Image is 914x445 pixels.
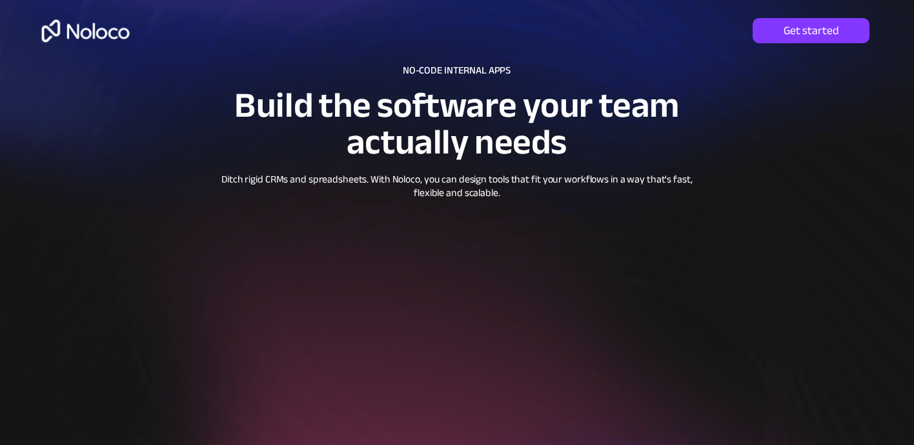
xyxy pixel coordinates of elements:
[753,24,869,38] span: Get started
[221,170,693,203] span: Ditch rigid CRMs and spreadsheets. With Noloco, you can design tools that fit your workflows in a...
[403,61,511,80] span: NO-CODE INTERNAL APPS
[753,18,869,43] a: Get started
[234,72,679,175] span: Build the software your team actually needs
